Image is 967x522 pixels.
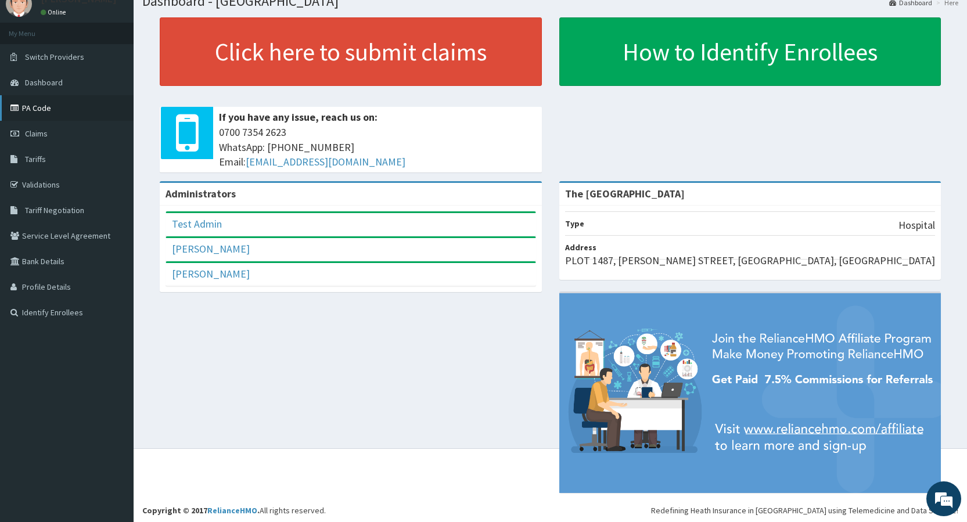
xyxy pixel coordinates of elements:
[25,77,63,88] span: Dashboard
[25,52,84,62] span: Switch Providers
[246,155,405,168] a: [EMAIL_ADDRESS][DOMAIN_NAME]
[565,242,596,253] b: Address
[559,17,941,86] a: How to Identify Enrollees
[25,154,46,164] span: Tariffs
[219,110,378,124] b: If you have any issue, reach us on:
[25,205,84,215] span: Tariff Negotiation
[41,8,69,16] a: Online
[160,17,542,86] a: Click here to submit claims
[559,293,941,493] img: provider-team-banner.png
[898,218,935,233] p: Hospital
[565,218,584,229] b: Type
[142,505,260,516] strong: Copyright © 2017 .
[172,242,250,255] a: [PERSON_NAME]
[166,187,236,200] b: Administrators
[207,505,257,516] a: RelianceHMO
[565,253,935,268] p: PLOT 1487, [PERSON_NAME] STREET, [GEOGRAPHIC_DATA], [GEOGRAPHIC_DATA]
[651,505,958,516] div: Redefining Heath Insurance in [GEOGRAPHIC_DATA] using Telemedicine and Data Science!
[565,187,685,200] strong: The [GEOGRAPHIC_DATA]
[172,217,222,231] a: Test Admin
[219,125,536,170] span: 0700 7354 2623 WhatsApp: [PHONE_NUMBER] Email:
[25,128,48,139] span: Claims
[172,267,250,280] a: [PERSON_NAME]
